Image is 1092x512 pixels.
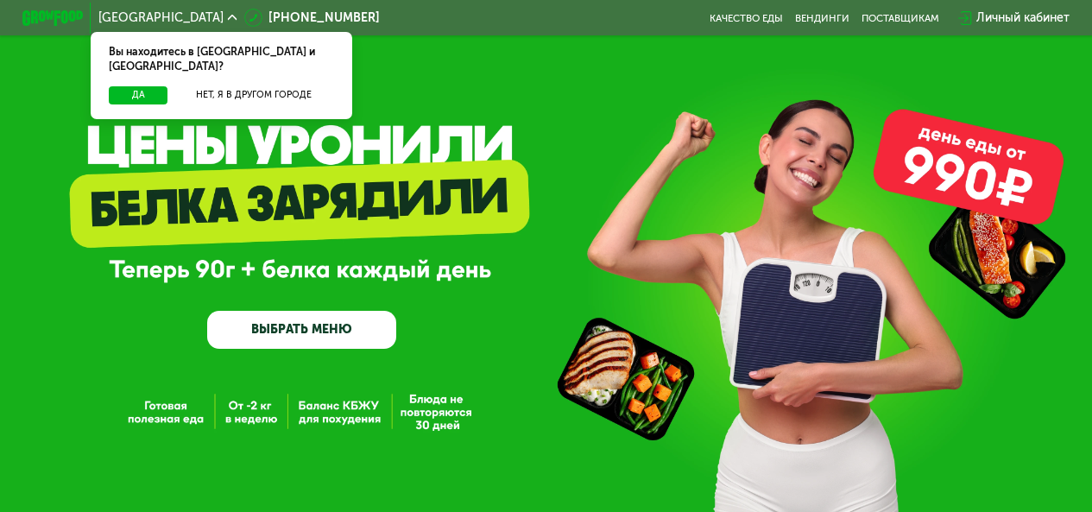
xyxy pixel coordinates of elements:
div: поставщикам [862,12,939,24]
a: Вендинги [795,12,849,24]
button: Нет, я в другом городе [174,86,333,104]
a: [PHONE_NUMBER] [244,9,380,27]
a: ВЫБРАТЬ МЕНЮ [207,311,396,349]
div: Личный кабинет [976,9,1070,27]
a: Качество еды [710,12,783,24]
div: Вы находитесь в [GEOGRAPHIC_DATA] и [GEOGRAPHIC_DATA]? [91,32,351,86]
button: Да [109,86,167,104]
span: [GEOGRAPHIC_DATA] [98,12,224,24]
